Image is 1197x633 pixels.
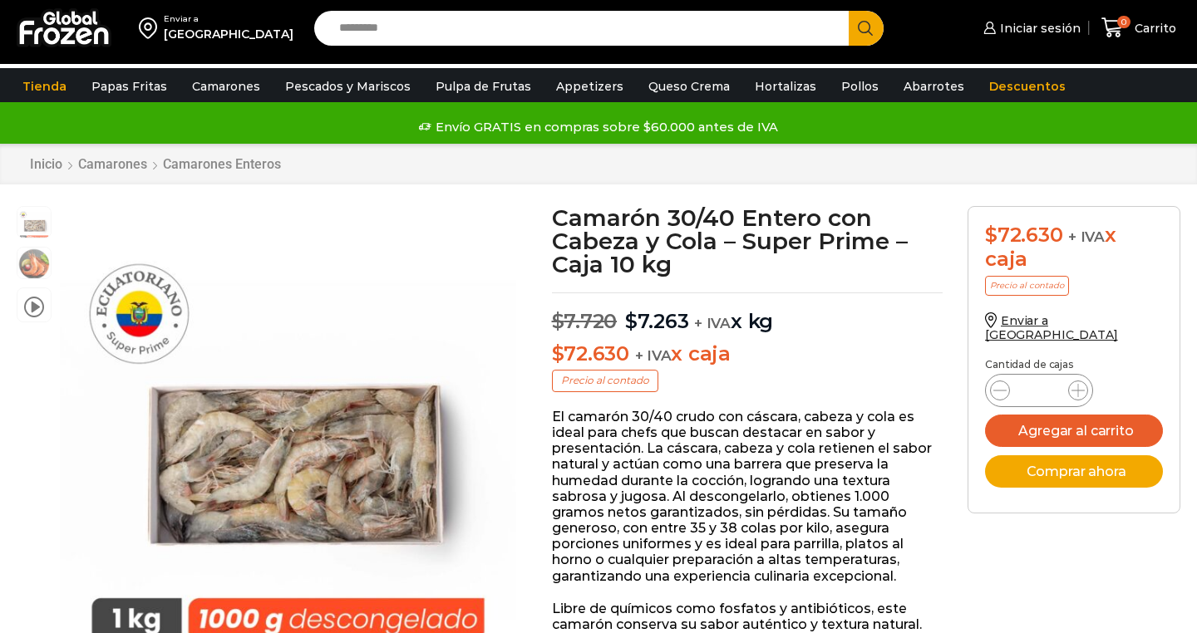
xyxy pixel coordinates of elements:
button: Comprar ahora [985,455,1163,488]
a: 0 Carrito [1097,8,1180,47]
a: Pollos [833,71,887,102]
a: Camarones Enteros [162,156,282,172]
span: $ [552,309,564,333]
span: 0 [1117,16,1130,29]
button: Agregar al carrito [985,415,1163,447]
img: address-field-icon.svg [139,13,164,42]
a: Camarones [184,71,268,102]
div: x caja [985,223,1163,272]
p: Precio al contado [985,276,1069,296]
span: + IVA [635,347,672,364]
span: $ [625,309,638,333]
span: + IVA [1068,228,1105,245]
bdi: 72.630 [552,341,629,366]
nav: Breadcrumb [29,156,282,172]
p: Precio al contado [552,370,658,391]
h1: Camarón 30/40 Entero con Cabeza y Cola – Super Prime – Caja 10 kg [552,206,943,276]
div: Enviar a [164,13,293,25]
span: camaron-hoso [17,248,51,281]
a: Camarones [77,156,148,172]
span: + IVA [694,315,731,331]
bdi: 72.630 [985,223,1062,247]
a: Queso Crema [640,71,738,102]
button: Search button [849,11,884,46]
div: [GEOGRAPHIC_DATA] [164,26,293,42]
a: Enviar a [GEOGRAPHIC_DATA] [985,313,1118,342]
a: Iniciar sesión [979,12,1081,45]
a: Hortalizas [746,71,825,102]
bdi: 7.720 [552,309,618,333]
a: Inicio [29,156,63,172]
a: Tienda [14,71,75,102]
p: El camarón 30/40 crudo con cáscara, cabeza y cola es ideal para chefs que buscan destacar en sabo... [552,409,943,584]
a: Descuentos [981,71,1074,102]
span: Iniciar sesión [996,20,1081,37]
p: x kg [552,292,943,334]
span: $ [552,341,564,366]
a: Pulpa de Frutas [427,71,539,102]
p: x caja [552,342,943,366]
a: Appetizers [548,71,632,102]
p: Cantidad de cajas [985,359,1163,370]
input: Product quantity [1023,379,1055,402]
span: Carrito [1130,20,1176,37]
span: camarones-enteros [17,207,51,240]
span: $ [985,223,997,247]
a: Pescados y Mariscos [277,71,419,102]
a: Abarrotes [895,71,973,102]
bdi: 7.263 [625,309,689,333]
a: Papas Fritas [83,71,175,102]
